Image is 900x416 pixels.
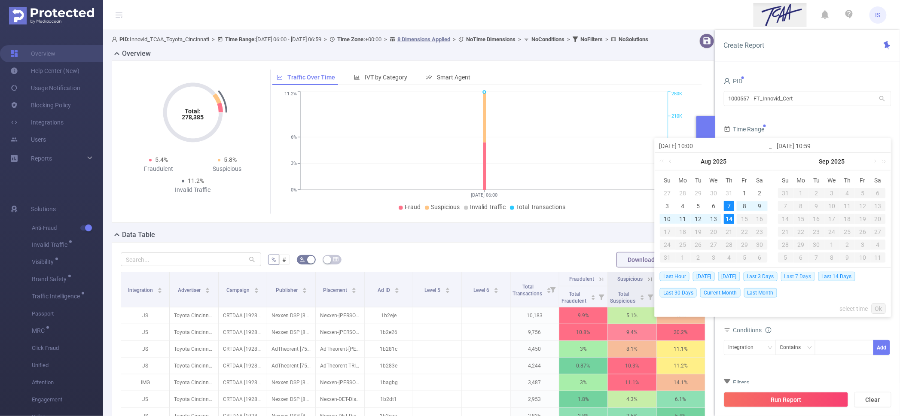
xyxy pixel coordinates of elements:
span: # [283,256,287,263]
td: October 5, 2025 [778,251,793,264]
div: 7 [778,201,793,211]
span: Traffic Over Time [287,74,335,81]
td: July 31, 2025 [721,187,737,200]
td: July 30, 2025 [706,187,722,200]
b: PID: [119,36,130,43]
span: 11.2% [188,177,204,184]
span: Last Hour [660,272,689,281]
div: 30 [752,240,768,250]
td: October 6, 2025 [793,251,809,264]
td: August 5, 2025 [691,200,706,213]
span: Create Report [724,41,765,49]
td: August 18, 2025 [675,225,691,238]
div: 10 [855,252,870,263]
div: 6 [793,252,809,263]
div: 4 [678,201,688,211]
div: 9 [839,252,855,263]
a: select time [840,301,868,317]
div: 5 [693,201,704,211]
div: 7 [809,252,824,263]
td: August 10, 2025 [660,213,675,225]
td: July 27, 2025 [660,187,675,200]
td: September 26, 2025 [855,225,870,238]
td: August 7, 2025 [721,200,737,213]
span: Click Fraud [32,340,103,357]
span: > [516,36,524,43]
span: Fr [737,176,752,184]
div: 29 [793,240,809,250]
div: 19 [691,227,706,237]
u: 8 Dimensions Applied [397,36,450,43]
input: End date [777,141,887,151]
span: Mo [793,176,809,184]
div: 19 [855,214,870,224]
div: 21 [778,227,793,237]
a: Integrations [10,114,64,131]
td: September 29, 2025 [793,238,809,251]
i: Filter menu [547,272,559,307]
span: Th [839,176,855,184]
b: No Time Dimensions [466,36,516,43]
td: August 19, 2025 [691,225,706,238]
div: 3 [706,252,722,263]
td: October 10, 2025 [855,251,870,264]
i: icon: down [807,345,812,351]
th: Fri [855,174,870,187]
span: Su [660,176,675,184]
b: Time Zone: [337,36,365,43]
a: Blocking Policy [10,97,71,114]
span: > [564,36,573,43]
td: September 19, 2025 [855,213,870,225]
i: icon: line-chart [277,74,283,80]
div: 7 [724,201,734,211]
th: Sat [870,174,886,187]
tspan: 280K [671,91,682,97]
a: Ok [872,304,886,314]
td: August 4, 2025 [675,200,691,213]
span: Invalid Traffic [470,203,506,210]
div: 18 [839,214,855,224]
div: 30 [708,188,719,198]
div: 31 [660,252,675,263]
button: Download PDF [616,252,678,267]
div: 22 [793,227,809,237]
span: Brand Safety [32,276,70,282]
div: 26 [691,240,706,250]
td: August 12, 2025 [691,213,706,225]
td: August 28, 2025 [721,238,737,251]
td: August 24, 2025 [660,238,675,251]
div: 9 [755,201,765,211]
div: 27 [706,240,722,250]
td: September 11, 2025 [839,200,855,213]
span: Suspicious [618,276,643,282]
div: 15 [737,214,752,224]
a: Last year (Control + left) [658,153,669,170]
div: 22 [737,227,752,237]
tspan: 0% [291,187,297,193]
b: No Conditions [531,36,564,43]
th: Mon [675,174,691,187]
td: October 2, 2025 [839,238,855,251]
div: 14 [778,214,793,224]
td: August 17, 2025 [660,225,675,238]
div: 21 [721,227,737,237]
div: 28 [678,188,688,198]
a: Usage Notification [10,79,80,97]
a: 2025 [830,153,846,170]
div: Invalid Traffic [159,185,227,194]
span: Anti-Fraud [32,219,103,237]
th: Mon [793,174,809,187]
td: August 31, 2025 [660,251,675,264]
span: Sa [752,176,768,184]
td: October 7, 2025 [809,251,824,264]
a: Help Center (New) [10,62,79,79]
i: icon: user [724,78,731,85]
button: Add [873,340,890,355]
td: August 3, 2025 [660,200,675,213]
span: Mo [675,176,691,184]
tspan: [DATE] 06:00 [471,192,498,198]
span: MRC [32,328,48,334]
td: August 13, 2025 [706,213,722,225]
td: August 23, 2025 [752,225,768,238]
td: August 29, 2025 [737,238,752,251]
